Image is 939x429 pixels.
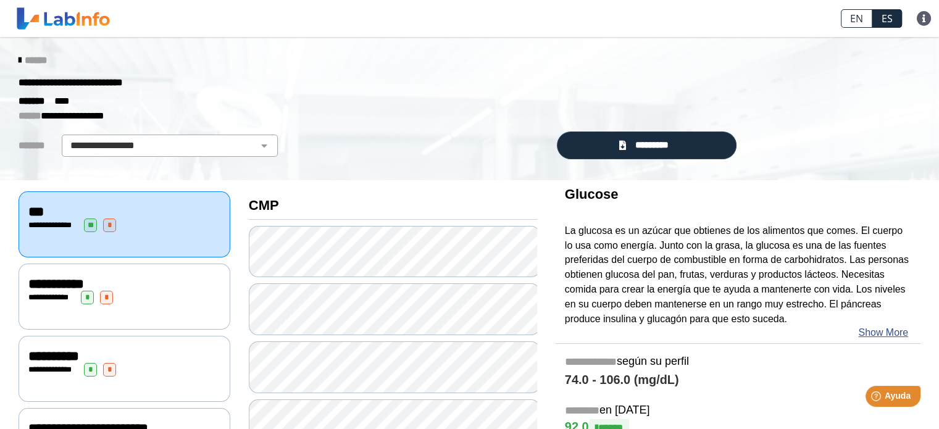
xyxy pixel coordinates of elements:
[565,186,619,202] b: Glucose
[565,355,911,369] h5: según su perfil
[858,325,908,340] a: Show More
[829,381,925,415] iframe: Help widget launcher
[565,404,911,418] h5: en [DATE]
[872,9,902,28] a: ES
[565,373,911,388] h4: 74.0 - 106.0 (mg/dL)
[565,223,911,327] p: La glucosa es un azúcar que obtienes de los alimentos que comes. El cuerpo lo usa como energía. J...
[249,198,279,213] b: CMP
[841,9,872,28] a: EN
